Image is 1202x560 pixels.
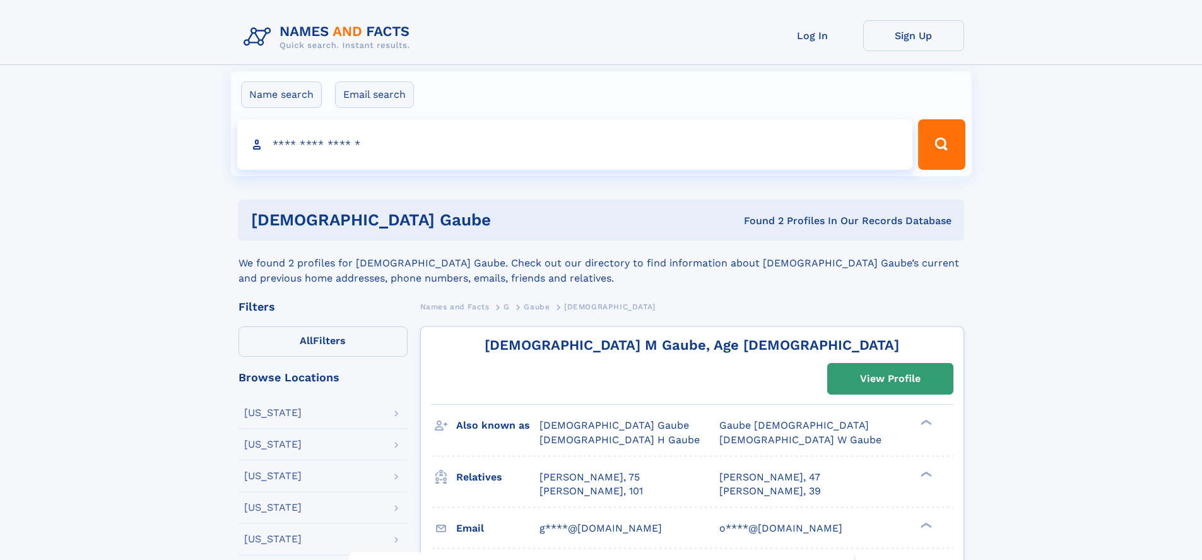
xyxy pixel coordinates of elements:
span: [DEMOGRAPHIC_DATA] Gaube [539,419,689,431]
h1: [DEMOGRAPHIC_DATA] Gaube [251,212,618,228]
h3: Also known as [456,415,539,436]
input: search input [237,119,913,170]
a: Names and Facts [420,299,490,314]
h3: Email [456,518,539,539]
a: [PERSON_NAME], 75 [539,470,640,484]
a: [PERSON_NAME], 47 [719,470,820,484]
a: [PERSON_NAME], 101 [539,484,643,498]
div: We found 2 profiles for [DEMOGRAPHIC_DATA] Gaube. Check out our directory to find information abo... [239,241,964,286]
div: [US_STATE] [244,439,302,450]
span: [DEMOGRAPHIC_DATA] W Gaube [719,434,881,446]
a: [DEMOGRAPHIC_DATA] M Gaube, Age [DEMOGRAPHIC_DATA] [485,337,899,353]
div: Filters [239,301,408,313]
div: Found 2 Profiles In Our Records Database [617,214,952,228]
span: Gaube [DEMOGRAPHIC_DATA] [719,419,869,431]
span: [DEMOGRAPHIC_DATA] H Gaube [539,434,700,446]
div: [US_STATE] [244,503,302,513]
img: Logo Names and Facts [239,20,420,54]
div: View Profile [860,364,921,393]
a: View Profile [828,364,953,394]
div: Browse Locations [239,372,408,383]
div: ❯ [917,419,933,427]
a: Log In [762,20,863,51]
h3: Relatives [456,467,539,488]
label: Filters [239,326,408,357]
span: [DEMOGRAPHIC_DATA] [564,302,656,311]
div: ❯ [917,470,933,478]
button: Search Button [918,119,965,170]
div: [US_STATE] [244,408,302,418]
a: G [504,299,510,314]
div: [US_STATE] [244,534,302,544]
div: ❯ [917,521,933,529]
label: Email search [335,81,414,108]
span: G [504,302,510,311]
a: [PERSON_NAME], 39 [719,484,821,498]
a: Gaube [524,299,550,314]
span: Gaube [524,302,550,311]
label: Name search [241,81,322,108]
div: [US_STATE] [244,471,302,481]
span: All [300,335,313,347]
a: Sign Up [863,20,964,51]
